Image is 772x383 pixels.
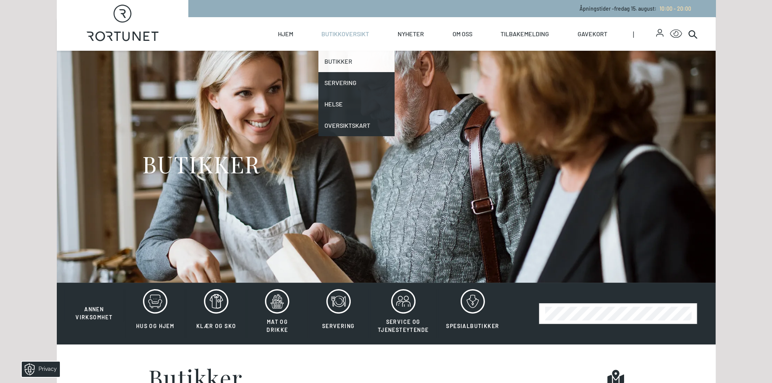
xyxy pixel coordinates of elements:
a: Om oss [453,17,472,51]
a: Servering [318,72,395,93]
a: 10:00 - 20:00 [656,5,691,12]
iframe: Manage Preferences [8,359,70,379]
a: Nyheter [398,17,424,51]
a: Oversiktskart [318,115,395,136]
button: Mat og drikke [247,289,307,338]
span: | [633,17,656,51]
p: Åpningstider - fredag 15. august : [579,5,691,13]
button: Spesialbutikker [438,289,507,338]
span: Servering [322,323,355,329]
a: Gavekort [578,17,607,51]
h1: BUTIKKER [142,150,260,178]
span: Spesialbutikker [446,323,499,329]
button: Service og tjenesteytende [370,289,437,338]
button: Klær og sko [186,289,246,338]
span: Mat og drikke [266,319,288,333]
span: Annen virksomhet [75,306,112,320]
a: Tilbakemelding [501,17,549,51]
a: Butikkoversikt [321,17,369,51]
span: 10:00 - 20:00 [660,5,691,12]
span: Hus og hjem [136,323,174,329]
button: Hus og hjem [125,289,185,338]
a: Butikker [318,51,395,72]
button: Open Accessibility Menu [670,28,682,40]
span: Klær og sko [196,323,236,329]
span: Service og tjenesteytende [378,319,429,333]
a: Helse [318,93,395,115]
button: Servering [309,289,368,338]
a: Hjem [278,17,293,51]
button: Annen virksomhet [64,289,124,322]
